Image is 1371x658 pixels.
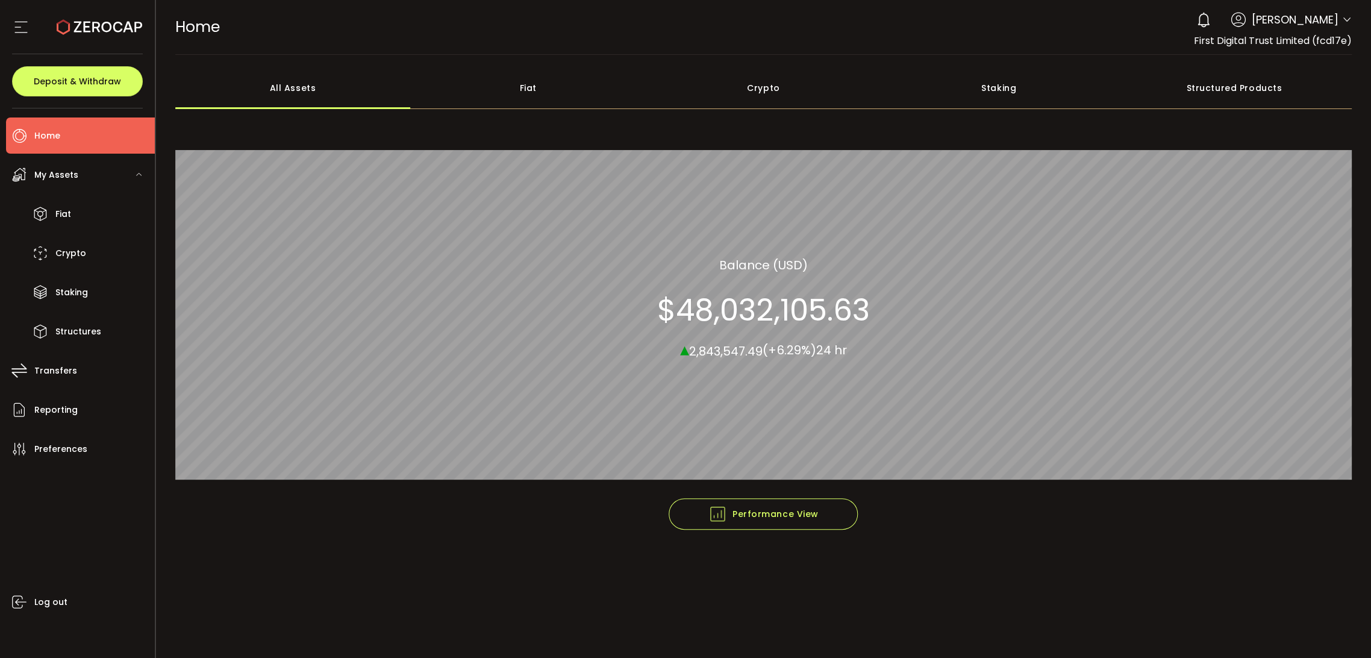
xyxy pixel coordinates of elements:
[55,205,71,223] span: Fiat
[55,245,86,262] span: Crypto
[55,284,88,301] span: Staking
[34,362,77,380] span: Transfers
[680,336,689,362] span: ▴
[1116,67,1352,109] div: Structured Products
[34,401,78,419] span: Reporting
[34,594,67,611] span: Log out
[12,66,143,96] button: Deposit & Withdraw
[1311,600,1371,658] iframe: Chat Widget
[175,67,411,109] div: All Assets
[34,440,87,458] span: Preferences
[669,498,858,530] button: Performance View
[763,342,816,359] span: (+6.29%)
[34,77,121,86] span: Deposit & Withdraw
[1252,11,1338,28] span: [PERSON_NAME]
[689,342,763,359] span: 2,843,547.49
[34,127,60,145] span: Home
[55,323,101,340] span: Structures
[410,67,646,109] div: Fiat
[881,67,1117,109] div: Staking
[816,342,846,359] span: 24 hr
[34,166,78,184] span: My Assets
[1194,34,1352,48] span: First Digital Trust Limited (fcd17e)
[719,255,808,274] section: Balance (USD)
[175,16,220,37] span: Home
[657,292,869,328] section: $48,032,105.63
[708,505,819,523] span: Performance View
[646,67,881,109] div: Crypto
